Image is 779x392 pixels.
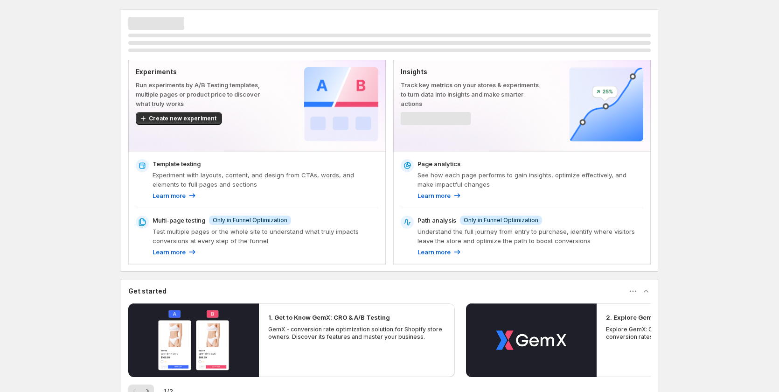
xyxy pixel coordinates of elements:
[569,67,643,141] img: Insights
[153,191,186,200] p: Learn more
[417,191,451,200] p: Learn more
[401,80,539,108] p: Track key metrics on your stores & experiments to turn data into insights and make smarter actions
[153,170,378,189] p: Experiment with layouts, content, and design from CTAs, words, and elements to full pages and sec...
[128,303,259,377] button: Phát video
[466,303,597,377] button: Phát video
[417,227,643,245] p: Understand the full journey from entry to purchase, identify where visitors leave the store and o...
[417,247,462,257] a: Learn more
[304,67,378,141] img: Experiments
[268,313,390,322] h2: 1. Get to Know GemX: CRO & A/B Testing
[606,313,751,322] h2: 2. Explore GemX: CRO & A/B Testing Use Cases
[417,216,456,225] p: Path analysis
[153,247,186,257] p: Learn more
[136,80,274,108] p: Run experiments by A/B Testing templates, multiple pages or product price to discover what truly ...
[153,216,205,225] p: Multi-page testing
[401,67,539,77] p: Insights
[417,170,643,189] p: See how each page performs to gain insights, optimize effectively, and make impactful changes
[417,247,451,257] p: Learn more
[136,112,222,125] button: Create new experiment
[128,287,167,296] h3: Get started
[417,191,462,200] a: Learn more
[153,159,201,168] p: Template testing
[153,227,378,245] p: Test multiple pages or the whole site to understand what truly impacts conversions at every step ...
[153,247,197,257] a: Learn more
[213,217,287,224] span: Only in Funnel Optimization
[417,159,460,168] p: Page analytics
[149,115,216,122] span: Create new experiment
[464,217,538,224] span: Only in Funnel Optimization
[136,67,274,77] p: Experiments
[153,191,197,200] a: Learn more
[268,326,445,341] p: GemX - conversion rate optimization solution for Shopify store owners. Discover its features and ...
